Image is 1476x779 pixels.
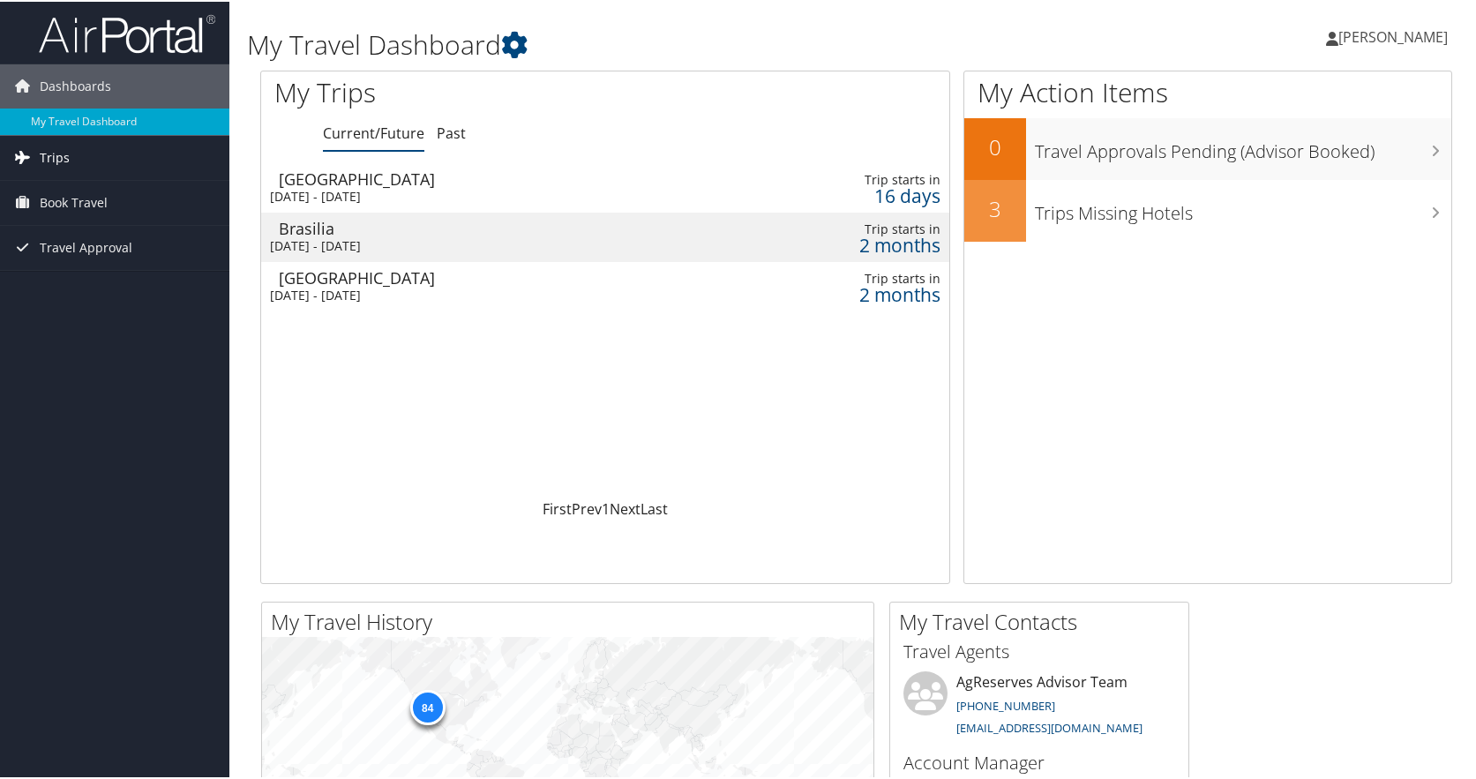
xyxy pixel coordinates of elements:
[279,169,678,185] div: [GEOGRAPHIC_DATA]
[247,25,1060,62] h1: My Travel Dashboard
[39,11,215,53] img: airportal-logo.png
[895,670,1184,742] li: AgReserves Advisor Team
[1035,191,1451,224] h3: Trips Missing Hotels
[270,286,670,302] div: [DATE] - [DATE]
[602,498,610,517] a: 1
[274,72,649,109] h1: My Trips
[641,498,668,517] a: Last
[903,749,1175,774] h3: Account Manager
[964,72,1451,109] h1: My Action Items
[964,131,1026,161] h2: 0
[271,605,873,635] h2: My Travel History
[270,236,670,252] div: [DATE] - [DATE]
[1035,129,1451,162] h3: Travel Approvals Pending (Advisor Booked)
[40,134,70,178] span: Trips
[903,638,1175,663] h3: Travel Agents
[761,269,940,285] div: Trip starts in
[964,192,1026,222] h2: 3
[761,285,940,301] div: 2 months
[610,498,641,517] a: Next
[40,179,108,223] span: Book Travel
[761,236,940,251] div: 2 months
[899,605,1188,635] h2: My Travel Contacts
[40,224,132,268] span: Travel Approval
[270,187,670,203] div: [DATE] - [DATE]
[1326,9,1465,62] a: [PERSON_NAME]
[572,498,602,517] a: Prev
[279,268,678,284] div: [GEOGRAPHIC_DATA]
[761,186,940,202] div: 16 days
[956,696,1055,712] a: [PHONE_NUMBER]
[409,688,445,723] div: 84
[437,122,466,141] a: Past
[761,220,940,236] div: Trip starts in
[543,498,572,517] a: First
[40,63,111,107] span: Dashboards
[1338,26,1448,45] span: [PERSON_NAME]
[964,116,1451,178] a: 0Travel Approvals Pending (Advisor Booked)
[964,178,1451,240] a: 3Trips Missing Hotels
[323,122,424,141] a: Current/Future
[279,219,678,235] div: Brasilia
[761,170,940,186] div: Trip starts in
[956,718,1143,734] a: [EMAIL_ADDRESS][DOMAIN_NAME]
